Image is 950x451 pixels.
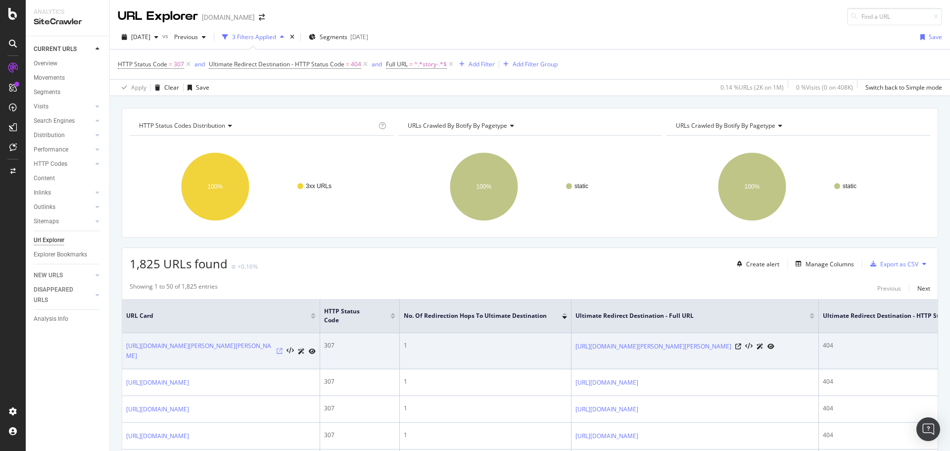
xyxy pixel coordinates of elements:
span: 404 [351,57,361,71]
div: SiteCrawler [34,16,101,28]
a: Movements [34,73,102,83]
span: ^.*story-.*$ [414,57,447,71]
a: Visits [34,101,93,112]
div: Add Filter [469,60,495,68]
a: AI Url Details [298,346,305,356]
div: Distribution [34,130,65,141]
a: HTTP Codes [34,159,93,169]
text: 3xx URLs [306,183,332,190]
span: = [409,60,413,68]
a: CURRENT URLS [34,44,93,54]
div: Export as CSV [880,260,918,268]
span: = [169,60,172,68]
span: Segments [320,33,347,41]
span: Ultimate Redirect Destination - Full URL [575,311,795,320]
div: 0.14 % URLs ( 2K on 1M ) [720,83,784,92]
span: Ultimate Redirect Destination - HTTP Status Code [209,60,344,68]
svg: A chart. [666,144,928,230]
div: Analytics [34,8,101,16]
div: Save [929,33,942,41]
button: Add Filter Group [499,58,558,70]
a: Segments [34,87,102,98]
a: NEW URLS [34,270,93,281]
span: Previous [170,33,198,41]
div: Analysis Info [34,314,68,324]
div: [DATE] [350,33,368,41]
div: Showing 1 to 50 of 1,825 entries [130,282,218,294]
div: Manage Columns [806,260,854,268]
div: Switch back to Simple mode [865,83,942,92]
a: Url Explorer [34,235,102,246]
div: Search Engines [34,116,75,126]
a: Visit Online Page [277,348,283,354]
div: 1 [404,341,567,350]
button: Next [917,282,930,294]
span: No. of Redirection Hops To Ultimate Destination [404,311,547,320]
a: URL Inspection [767,341,774,351]
span: = [346,60,349,68]
a: Overview [34,58,102,69]
button: Previous [170,29,210,45]
button: and [372,59,382,69]
div: A chart. [130,144,391,230]
div: Segments [34,87,60,98]
button: [DATE] [118,29,162,45]
span: URLs Crawled By Botify By pagetype [408,121,507,130]
a: URL Inspection [309,346,316,356]
span: 307 [174,57,184,71]
div: DISAPPEARED URLS [34,285,84,305]
a: Visit Online Page [735,344,741,350]
div: arrow-right-arrow-left [259,14,265,21]
text: static [843,183,856,190]
div: times [288,32,296,42]
a: Search Engines [34,116,93,126]
div: [DOMAIN_NAME] [202,12,255,22]
div: HTTP Codes [34,159,67,169]
button: Switch back to Simple mode [861,80,942,96]
span: Full URL [386,60,408,68]
a: [URL][DOMAIN_NAME] [126,431,189,441]
div: Movements [34,73,65,83]
a: Outlinks [34,202,93,212]
div: Url Explorer [34,235,64,246]
input: Find a URL [847,8,942,25]
div: Outlinks [34,202,55,212]
h4: URLs Crawled By Botify By pagetype [674,118,921,134]
a: Explorer Bookmarks [34,250,102,260]
div: 307 [324,431,395,440]
button: View HTML Source [745,343,753,350]
div: Clear [164,83,179,92]
a: DISAPPEARED URLS [34,285,93,305]
div: 307 [324,377,395,386]
div: 1 [404,404,567,413]
a: [URL][DOMAIN_NAME] [126,404,189,414]
div: 3 Filters Applied [232,33,276,41]
a: [URL][DOMAIN_NAME][PERSON_NAME][PERSON_NAME] [575,342,731,351]
span: 2025 Sep. 18th [131,33,150,41]
a: Performance [34,145,93,155]
span: vs [162,32,170,40]
div: Create alert [746,260,779,268]
button: Add Filter [455,58,495,70]
h4: URLs Crawled By Botify By pagetype [406,118,653,134]
text: 100% [476,183,491,190]
div: and [372,60,382,68]
div: Explorer Bookmarks [34,250,87,260]
span: HTTP Status Code [324,307,376,325]
a: Content [34,173,102,184]
span: URLs Crawled By Botify By pagetype [676,121,775,130]
a: AI Url Details [757,341,763,351]
a: Inlinks [34,188,93,198]
div: 0 % Visits ( 0 on 408K ) [796,83,853,92]
button: 3 Filters Applied [218,29,288,45]
a: [URL][DOMAIN_NAME] [575,404,638,414]
svg: A chart. [398,144,660,230]
button: Save [184,80,209,96]
div: Content [34,173,55,184]
button: Segments[DATE] [305,29,372,45]
text: 100% [208,183,223,190]
a: [URL][DOMAIN_NAME][PERSON_NAME][PERSON_NAME] [126,341,273,361]
div: Sitemaps [34,216,59,227]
